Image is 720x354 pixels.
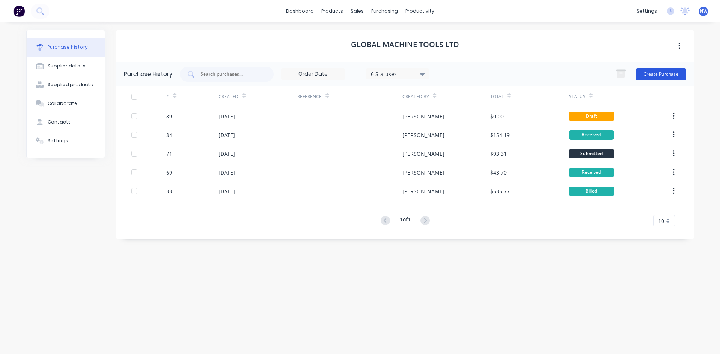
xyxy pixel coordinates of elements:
div: Created [219,93,238,100]
div: [PERSON_NAME] [402,150,444,158]
div: $0.00 [490,112,504,120]
div: [PERSON_NAME] [402,112,444,120]
div: 33 [166,187,172,195]
div: $93.31 [490,150,507,158]
span: 10 [658,217,664,225]
div: [DATE] [219,169,235,176]
div: 1 of 1 [400,215,411,226]
div: Supplier details [48,63,85,69]
div: [PERSON_NAME] [402,187,444,195]
div: [PERSON_NAME] [402,169,444,176]
span: NW [700,8,707,15]
div: 69 [166,169,172,176]
div: Supplied products [48,81,93,88]
div: Submitted [569,149,614,158]
div: Status [569,93,585,100]
div: $154.19 [490,131,510,139]
div: Billed [569,187,614,196]
div: Contacts [48,119,71,125]
button: Supplier details [27,57,105,75]
div: [DATE] [219,187,235,195]
div: Draft [569,112,614,121]
h1: Global Machine Tools Ltd [351,40,459,49]
div: productivity [402,6,438,17]
div: Total [490,93,504,100]
div: sales [347,6,367,17]
div: $43.70 [490,169,507,176]
div: Purchase history [48,44,88,51]
div: [DATE] [219,131,235,139]
div: products [318,6,347,17]
a: dashboard [282,6,318,17]
div: Collaborate [48,100,77,107]
div: Settings [48,137,68,144]
div: 89 [166,112,172,120]
div: settings [633,6,661,17]
button: Settings [27,131,105,150]
button: Create Purchase [636,68,686,80]
div: Created By [402,93,429,100]
div: 6 Statuses [371,70,424,78]
input: Search purchases... [200,70,262,78]
div: purchasing [367,6,402,17]
div: [DATE] [219,150,235,158]
div: Purchase History [124,70,172,79]
button: Supplied products [27,75,105,94]
input: Order Date [282,69,345,80]
div: Received [569,130,614,140]
div: 71 [166,150,172,158]
div: # [166,93,169,100]
button: Contacts [27,113,105,131]
button: Purchase history [27,38,105,57]
button: Collaborate [27,94,105,113]
div: Reference [297,93,322,100]
div: 84 [166,131,172,139]
div: $535.77 [490,187,510,195]
div: [PERSON_NAME] [402,131,444,139]
div: [DATE] [219,112,235,120]
div: Received [569,168,614,177]
img: Factory [13,6,25,17]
